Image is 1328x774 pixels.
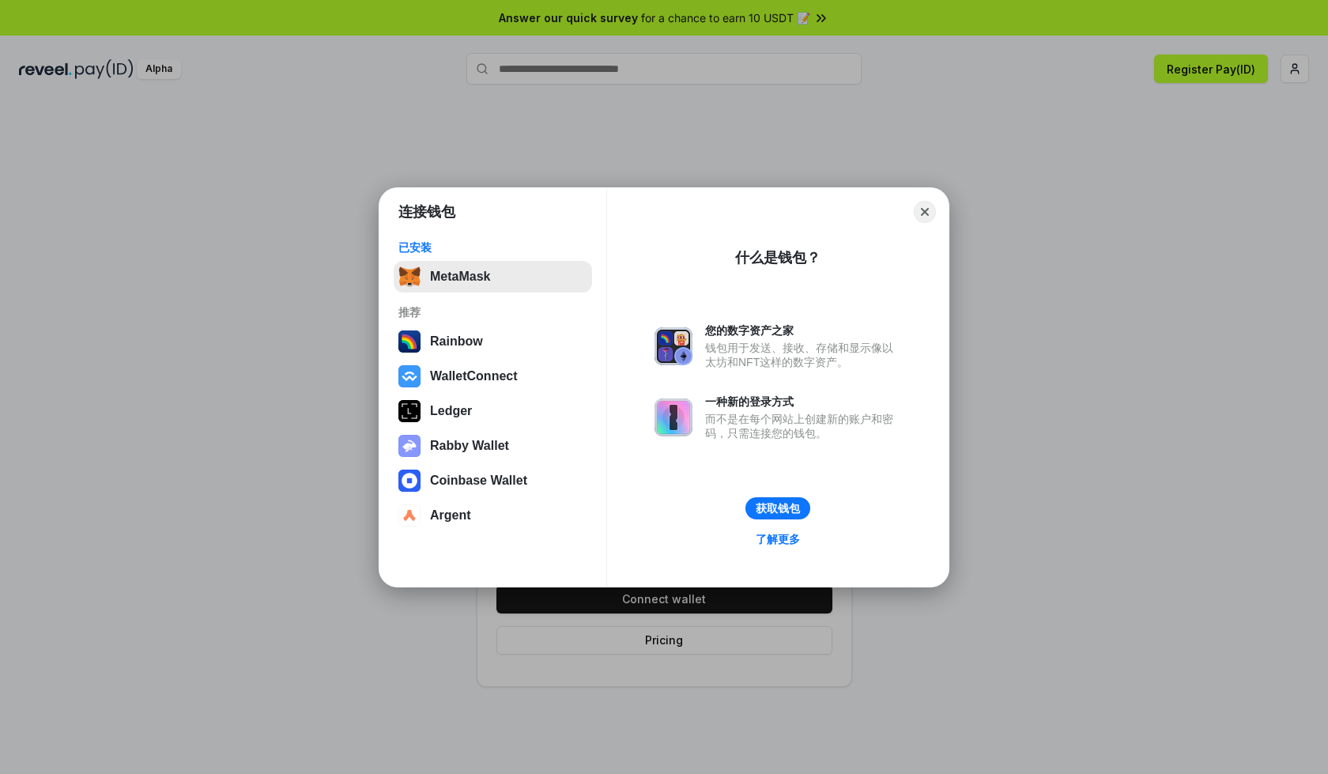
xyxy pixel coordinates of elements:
[394,430,592,462] button: Rabby Wallet
[398,504,421,527] img: svg+xml,%3Csvg%20width%3D%2228%22%20height%3D%2228%22%20viewBox%3D%220%200%2028%2028%22%20fill%3D...
[705,412,901,440] div: 而不是在每个网站上创建新的账户和密码，只需连接您的钱包。
[398,202,455,221] h1: 连接钱包
[394,361,592,392] button: WalletConnect
[398,470,421,492] img: svg+xml,%3Csvg%20width%3D%2228%22%20height%3D%2228%22%20viewBox%3D%220%200%2028%2028%22%20fill%3D...
[756,501,800,515] div: 获取钱包
[705,341,901,369] div: 钱包用于发送、接收、存储和显示像以太坊和NFT这样的数字资产。
[394,261,592,293] button: MetaMask
[398,266,421,288] img: svg+xml,%3Csvg%20fill%3D%22none%22%20height%3D%2233%22%20viewBox%3D%220%200%2035%2033%22%20width%...
[398,400,421,422] img: svg+xml,%3Csvg%20xmlns%3D%22http%3A%2F%2Fwww.w3.org%2F2000%2Fsvg%22%20width%3D%2228%22%20height%3...
[398,435,421,457] img: svg+xml,%3Csvg%20xmlns%3D%22http%3A%2F%2Fwww.w3.org%2F2000%2Fsvg%22%20fill%3D%22none%22%20viewBox...
[398,330,421,353] img: svg+xml,%3Csvg%20width%3D%22120%22%20height%3D%22120%22%20viewBox%3D%220%200%20120%20120%22%20fil...
[394,465,592,496] button: Coinbase Wallet
[398,240,587,255] div: 已安装
[430,474,527,488] div: Coinbase Wallet
[655,327,692,365] img: svg+xml,%3Csvg%20xmlns%3D%22http%3A%2F%2Fwww.w3.org%2F2000%2Fsvg%22%20fill%3D%22none%22%20viewBox...
[756,532,800,546] div: 了解更多
[398,305,587,319] div: 推荐
[914,201,936,223] button: Close
[394,500,592,531] button: Argent
[746,529,809,549] a: 了解更多
[430,404,472,418] div: Ledger
[394,395,592,427] button: Ledger
[705,323,901,338] div: 您的数字资产之家
[705,395,901,409] div: 一种新的登录方式
[394,326,592,357] button: Rainbow
[745,497,810,519] button: 获取钱包
[398,365,421,387] img: svg+xml,%3Csvg%20width%3D%2228%22%20height%3D%2228%22%20viewBox%3D%220%200%2028%2028%22%20fill%3D...
[430,508,471,523] div: Argent
[430,270,490,284] div: MetaMask
[430,334,483,349] div: Rainbow
[655,398,692,436] img: svg+xml,%3Csvg%20xmlns%3D%22http%3A%2F%2Fwww.w3.org%2F2000%2Fsvg%22%20fill%3D%22none%22%20viewBox...
[430,369,518,383] div: WalletConnect
[735,248,821,267] div: 什么是钱包？
[430,439,509,453] div: Rabby Wallet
